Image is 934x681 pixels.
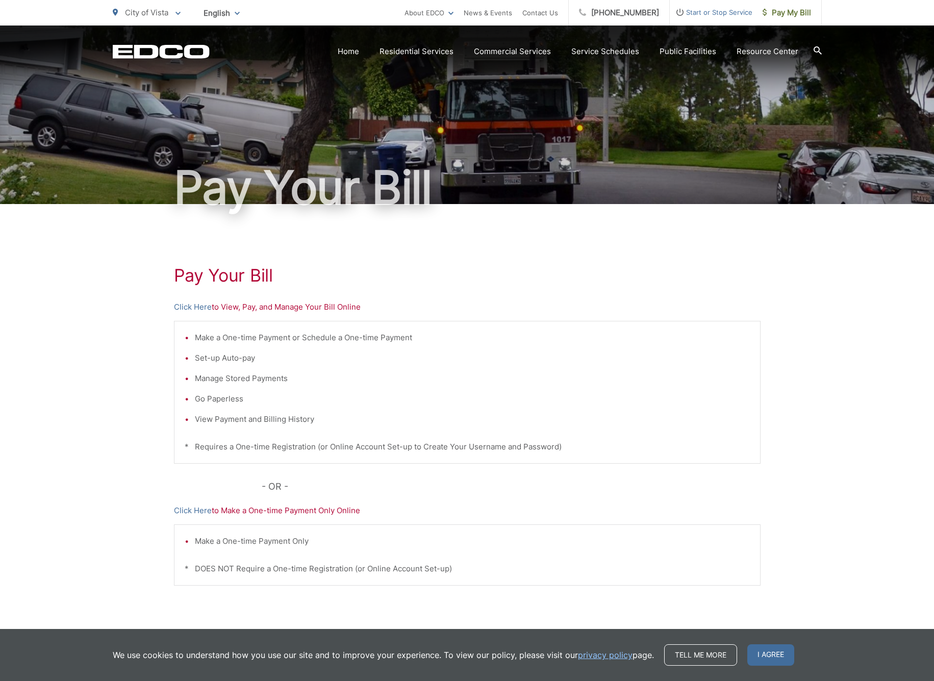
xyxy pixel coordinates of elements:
a: Residential Services [380,45,453,58]
p: * Requires a One-time Registration (or Online Account Set-up to Create Your Username and Password) [185,441,750,453]
li: Go Paperless [195,393,750,405]
p: to View, Pay, and Manage Your Bill Online [174,301,761,313]
a: About EDCO [405,7,453,19]
a: Service Schedules [571,45,639,58]
li: Make a One-time Payment or Schedule a One-time Payment [195,332,750,344]
li: Set-up Auto-pay [195,352,750,364]
p: - OR - [262,479,761,494]
h1: Pay Your Bill [174,265,761,286]
a: Home [338,45,359,58]
span: I agree [747,644,794,666]
li: View Payment and Billing History [195,413,750,425]
p: * DOES NOT Require a One-time Registration (or Online Account Set-up) [185,563,750,575]
a: Tell me more [664,644,737,666]
span: English [196,4,247,22]
span: Pay My Bill [763,7,811,19]
a: Commercial Services [474,45,551,58]
a: Resource Center [737,45,798,58]
a: Click Here [174,505,212,517]
p: to Make a One-time Payment Only Online [174,505,761,517]
a: Contact Us [522,7,558,19]
a: privacy policy [578,649,633,661]
a: Public Facilities [660,45,716,58]
span: City of Vista [125,8,168,17]
li: Make a One-time Payment Only [195,535,750,547]
a: EDCD logo. Return to the homepage. [113,44,210,59]
a: Click Here [174,301,212,313]
a: News & Events [464,7,512,19]
h1: Pay Your Bill [113,162,822,213]
li: Manage Stored Payments [195,372,750,385]
p: We use cookies to understand how you use our site and to improve your experience. To view our pol... [113,649,654,661]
